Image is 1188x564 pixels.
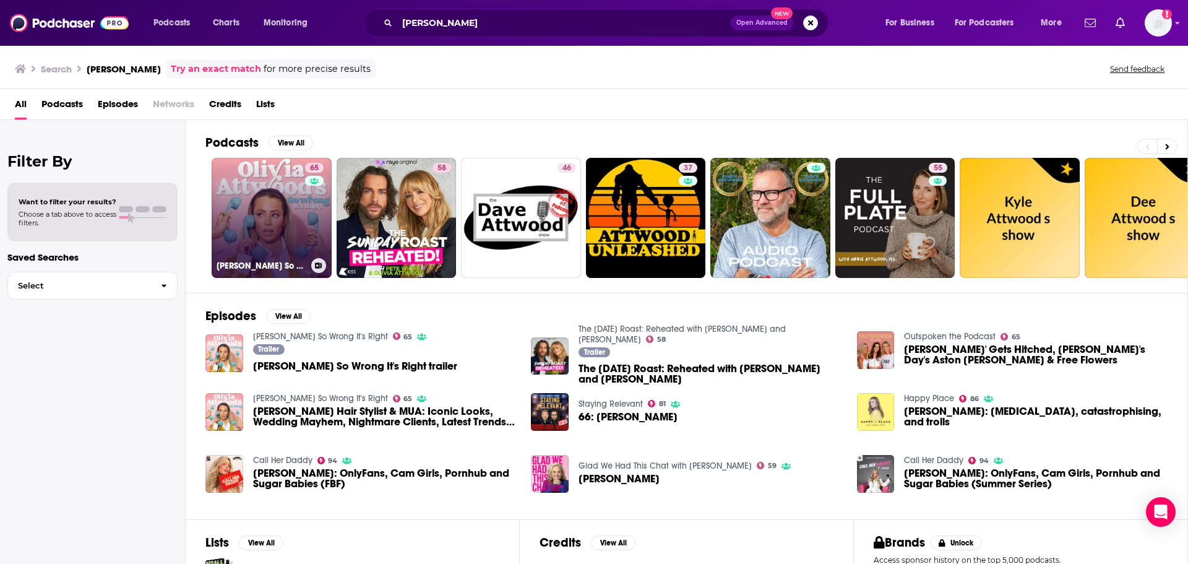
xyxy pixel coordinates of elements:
[310,162,319,175] span: 65
[264,14,308,32] span: Monitoring
[253,361,457,371] a: Olivia Attwood's So Wrong It's Right trailer
[87,63,161,75] h3: [PERSON_NAME]
[41,63,72,75] h3: Search
[1001,333,1020,341] a: 65
[857,455,895,493] img: Olivia Attwood: OnlyFans, Cam Girls, Pornhub and Sugar Babies (Summer Series)
[646,336,666,343] a: 58
[929,163,947,173] a: 55
[904,344,1168,365] a: Olivia Rogers' Gets Hitched, Sarah's Day's Aston Martin & Free Flowers
[433,163,451,173] a: 58
[657,337,666,342] span: 58
[679,163,697,173] a: 37
[397,13,731,33] input: Search podcasts, credits, & more...
[904,406,1168,427] span: [PERSON_NAME]: [MEDICAL_DATA], catastrophising, and trolls
[256,94,275,119] a: Lists
[375,9,840,37] div: Search podcasts, credits, & more...
[253,406,517,427] span: [PERSON_NAME] Hair Stylist & MUA: Iconic Looks, Wedding Mayhem, Nightmare Clients, Latest Trends ...
[253,406,517,427] a: Olivia Attwood’s Hair Stylist & MUA: Iconic Looks, Wedding Mayhem, Nightmare Clients, Latest Tren...
[337,158,457,278] a: 58
[579,363,842,384] a: The Sunday Roast: Reheated with Pete Wicks and Olivia Attwood
[41,94,83,119] a: Podcasts
[531,393,569,431] img: 66: Olivia Attwood
[205,535,229,550] h2: Lists
[885,14,934,32] span: For Business
[904,393,954,404] a: Happy Place
[15,94,27,119] a: All
[153,94,194,119] span: Networks
[1041,14,1062,32] span: More
[959,395,979,402] a: 86
[266,309,311,324] button: View All
[305,163,324,173] a: 65
[403,396,412,402] span: 65
[1145,9,1172,37] button: Show profile menu
[239,536,283,550] button: View All
[584,349,605,356] span: Trailer
[934,162,942,175] span: 55
[269,136,313,150] button: View All
[205,393,243,431] img: Olivia Attwood’s Hair Stylist & MUA: Iconic Looks, Wedding Mayhem, Nightmare Clients, Latest Tren...
[579,399,643,409] a: Staying Relevant
[857,393,895,431] img: Olivia Attwood: Botox, catastrophising, and trolls
[7,251,178,263] p: Saved Searches
[757,462,777,469] a: 59
[540,535,581,550] h2: Credits
[10,11,129,35] img: Podchaser - Follow, Share and Rate Podcasts
[328,458,337,464] span: 94
[904,468,1168,489] a: Olivia Attwood: OnlyFans, Cam Girls, Pornhub and Sugar Babies (Summer Series)
[579,474,660,484] a: Olivia Attwood
[205,308,311,324] a: EpisodesView All
[904,331,996,342] a: Outspoken the Podcast
[540,535,635,550] a: CreditsView All
[205,135,313,150] a: PodcastsView All
[19,197,116,206] span: Want to filter your results?
[253,468,517,489] span: [PERSON_NAME]: OnlyFans, Cam Girls, Pornhub and Sugar Babies (FBF)
[579,324,786,345] a: The Sunday Roast: Reheated with Pete Wicks and Olivia Attwood
[736,20,788,26] span: Open Advanced
[591,536,635,550] button: View All
[209,94,241,119] a: Credits
[205,308,256,324] h2: Episodes
[874,535,925,550] h2: Brands
[904,468,1168,489] span: [PERSON_NAME]: OnlyFans, Cam Girls, Pornhub and Sugar Babies (Summer Series)
[205,334,243,372] img: Olivia Attwood's So Wrong It's Right trailer
[835,158,955,278] a: 55
[205,535,283,550] a: ListsView All
[1145,9,1172,37] span: Logged in as hconnor
[930,536,983,550] button: Unlock
[731,15,793,30] button: Open AdvancedNew
[579,412,678,422] span: 66: [PERSON_NAME]
[684,162,692,175] span: 37
[253,468,517,489] a: Olivia Attwood: OnlyFans, Cam Girls, Pornhub and Sugar Babies (FBF)
[98,94,138,119] a: Episodes
[264,62,371,76] span: for more precise results
[205,13,247,33] a: Charts
[557,163,576,173] a: 46
[1111,12,1130,33] a: Show notifications dropdown
[877,13,950,33] button: open menu
[531,455,569,493] img: Olivia Attwood
[145,13,206,33] button: open menu
[258,345,279,353] span: Trailer
[1032,13,1077,33] button: open menu
[955,14,1014,32] span: For Podcasters
[205,455,243,493] img: Olivia Attwood: OnlyFans, Cam Girls, Pornhub and Sugar Babies (FBF)
[317,457,338,464] a: 94
[531,337,569,375] img: The Sunday Roast: Reheated with Pete Wicks and Olivia Attwood
[579,461,752,471] a: Glad We Had This Chat with Caroline Hirons
[253,455,312,466] a: Call Her Daddy
[7,272,178,300] button: Select
[437,162,446,175] span: 58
